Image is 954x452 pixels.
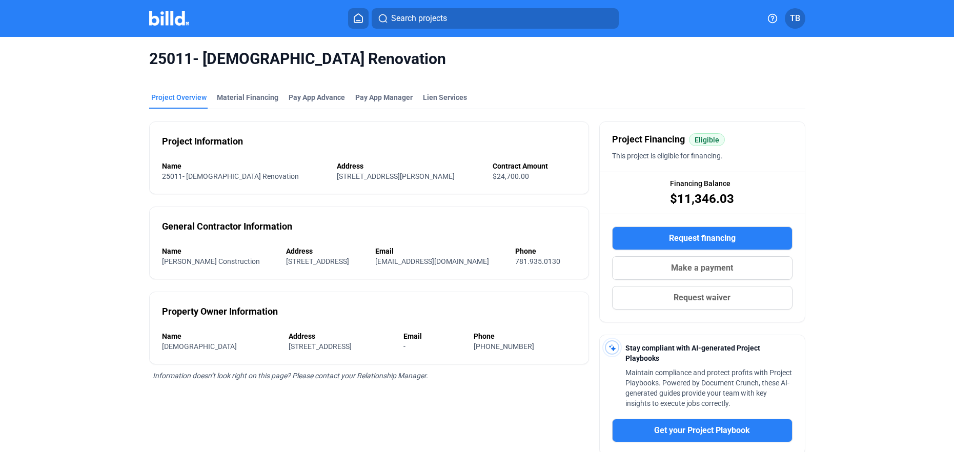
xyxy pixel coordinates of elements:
span: This project is eligible for financing. [612,152,723,160]
div: Name [162,161,327,171]
div: Address [337,161,482,171]
span: Financing Balance [670,178,730,189]
span: TB [790,12,800,25]
button: Request waiver [612,286,793,310]
span: Maintain compliance and protect profits with Project Playbooks. Powered by Document Crunch, these... [625,368,792,407]
button: TB [785,8,805,29]
span: 781.935.0130 [515,257,560,265]
div: Pay App Advance [289,92,345,102]
span: [DEMOGRAPHIC_DATA] [162,342,237,351]
div: Address [289,331,393,341]
span: Request financing [669,232,736,244]
div: Email [403,331,463,341]
span: [STREET_ADDRESS][PERSON_NAME] [337,172,455,180]
div: Contract Amount [493,161,576,171]
span: 25011- [DEMOGRAPHIC_DATA] Renovation [149,49,805,69]
span: [STREET_ADDRESS] [289,342,352,351]
span: Search projects [391,12,447,25]
div: Material Financing [217,92,278,102]
div: General Contractor Information [162,219,292,234]
span: Information doesn’t look right on this page? Please contact your Relationship Manager. [153,372,428,380]
span: Make a payment [671,262,733,274]
span: - [403,342,405,351]
span: $11,346.03 [670,191,734,207]
button: Request financing [612,227,793,250]
span: Stay compliant with AI-generated Project Playbooks [625,344,760,362]
span: Get your Project Playbook [654,424,750,437]
span: 25011- [DEMOGRAPHIC_DATA] Renovation [162,172,299,180]
div: Project Overview [151,92,207,102]
div: Phone [515,246,576,256]
button: Get your Project Playbook [612,419,793,442]
span: Request waiver [674,292,730,304]
span: [PHONE_NUMBER] [474,342,534,351]
div: Name [162,246,276,256]
span: Pay App Manager [355,92,413,102]
span: [PERSON_NAME] Construction [162,257,260,265]
span: $24,700.00 [493,172,529,180]
div: Email [375,246,505,256]
div: Property Owner Information [162,304,278,319]
div: Project Information [162,134,243,149]
button: Make a payment [612,256,793,280]
mat-chip: Eligible [689,133,725,146]
div: Name [162,331,278,341]
div: Phone [474,331,576,341]
span: [STREET_ADDRESS] [286,257,349,265]
span: [EMAIL_ADDRESS][DOMAIN_NAME] [375,257,489,265]
img: Billd Company Logo [149,11,190,26]
span: Project Financing [612,132,685,147]
button: Search projects [372,8,619,29]
div: Address [286,246,365,256]
div: Lien Services [423,92,467,102]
